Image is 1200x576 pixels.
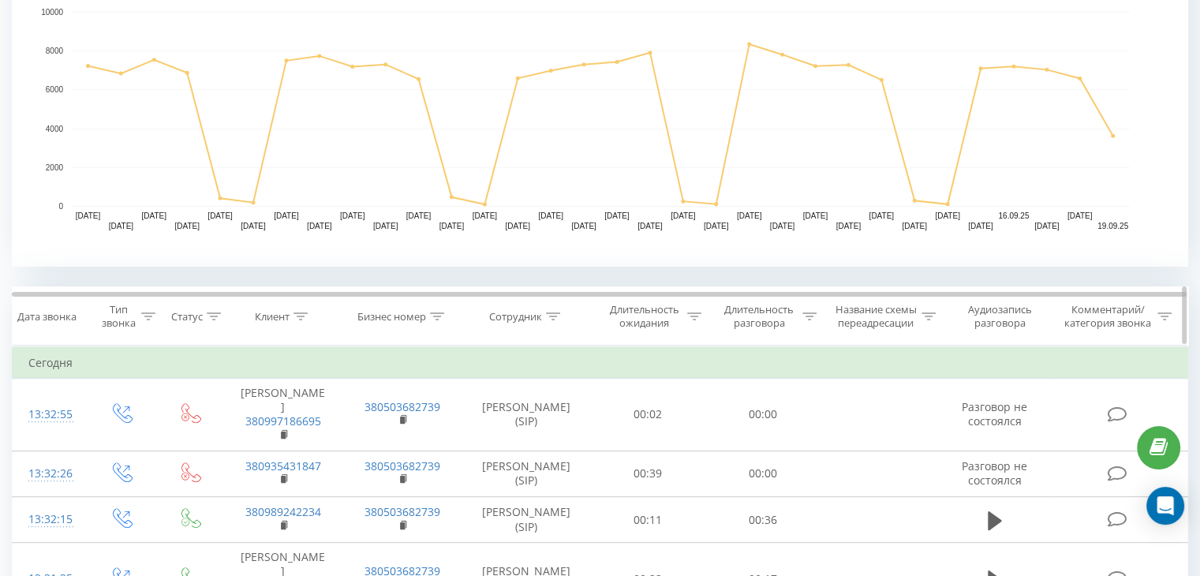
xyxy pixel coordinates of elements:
a: 380503682739 [364,504,440,519]
text: [DATE] [902,222,927,230]
text: [DATE] [637,222,663,230]
text: [DATE] [803,211,828,220]
text: [DATE] [1034,222,1060,230]
text: [DATE] [671,211,696,220]
td: 00:39 [591,451,705,496]
div: 13:32:55 [28,399,70,430]
div: 13:32:15 [28,504,70,535]
text: [DATE] [241,222,266,230]
td: [PERSON_NAME] (SIP) [462,497,591,543]
text: 4000 [46,125,64,133]
td: 00:11 [591,497,705,543]
div: Open Intercom Messenger [1146,487,1184,525]
span: Разговор не состоялся [962,399,1027,428]
text: 10000 [41,8,63,17]
text: [DATE] [1067,211,1093,220]
td: [PERSON_NAME] (SIP) [462,451,591,496]
text: 6000 [46,86,64,95]
div: Клиент [255,310,290,324]
text: [DATE] [109,222,134,230]
td: [PERSON_NAME] [223,379,342,451]
td: 00:36 [705,497,820,543]
div: Сотрудник [489,310,542,324]
td: 00:02 [591,379,705,451]
td: 00:00 [705,451,820,496]
text: [DATE] [836,222,862,230]
div: Длительность разговора [720,303,798,330]
a: 380935431847 [245,458,321,473]
text: [DATE] [142,211,167,220]
text: [DATE] [968,222,993,230]
div: Тип звонка [99,303,136,330]
text: [DATE] [935,211,960,220]
text: [DATE] [207,211,233,220]
text: 0 [58,202,63,211]
a: 380503682739 [364,399,440,414]
div: Название схемы переадресации [835,303,918,330]
text: [DATE] [274,211,299,220]
text: [DATE] [538,211,563,220]
text: [DATE] [704,222,729,230]
div: Комментарий/категория звонка [1061,303,1153,330]
text: [DATE] [571,222,596,230]
text: [DATE] [505,222,530,230]
text: [DATE] [473,211,498,220]
td: [PERSON_NAME] (SIP) [462,379,591,451]
div: 13:32:26 [28,458,70,489]
text: [DATE] [770,222,795,230]
div: Бизнес номер [357,310,426,324]
text: [DATE] [439,222,465,230]
td: Сегодня [13,347,1188,379]
a: 380989242234 [245,504,321,519]
span: Разговор не состоялся [962,458,1027,488]
a: 380997186695 [245,413,321,428]
text: [DATE] [307,222,332,230]
text: 8000 [46,47,64,55]
text: 16.09.25 [998,211,1029,220]
text: [DATE] [406,211,432,220]
text: [DATE] [604,211,630,220]
div: Длительность ожидания [605,303,684,330]
text: 19.09.25 [1097,222,1128,230]
text: [DATE] [174,222,200,230]
text: 2000 [46,163,64,172]
div: Аудиозапись разговора [954,303,1046,330]
text: [DATE] [869,211,894,220]
text: [DATE] [737,211,762,220]
td: 00:00 [705,379,820,451]
text: [DATE] [373,222,398,230]
text: [DATE] [76,211,101,220]
a: 380503682739 [364,458,440,473]
div: Статус [171,310,203,324]
text: [DATE] [340,211,365,220]
div: Дата звонка [17,310,77,324]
